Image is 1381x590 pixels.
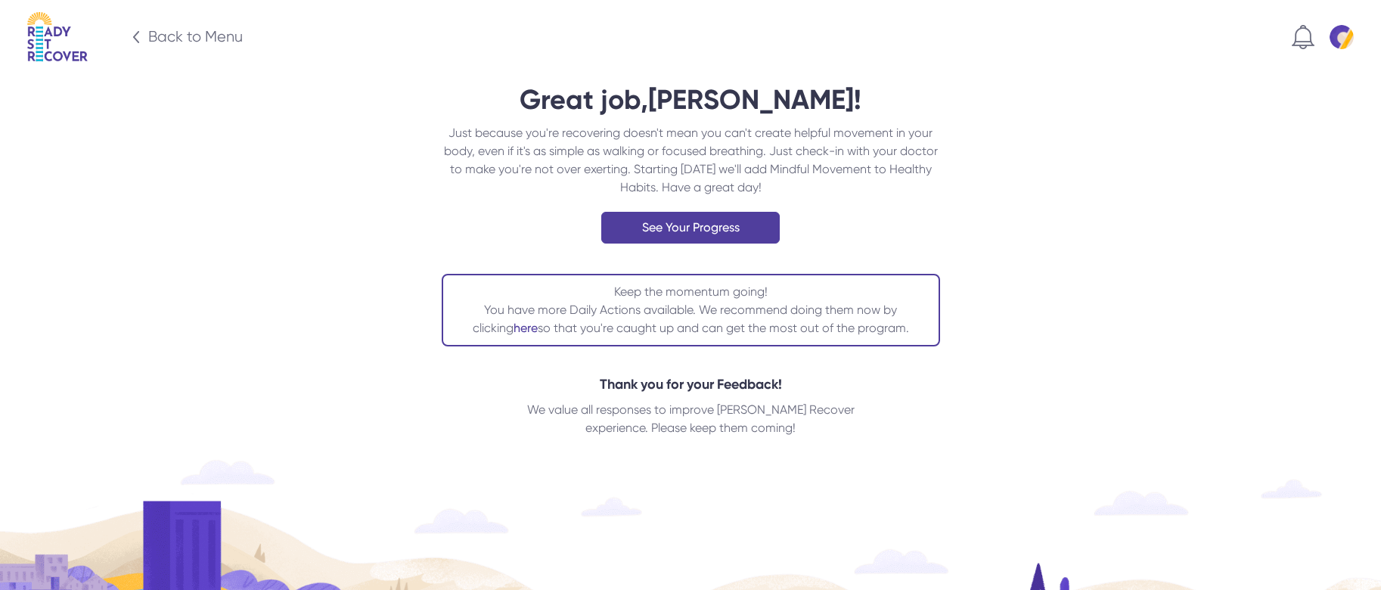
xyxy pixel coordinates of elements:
div: Thank you for your Feedback! [523,374,859,395]
img: Notification [1292,25,1314,49]
span: [PERSON_NAME]! [648,83,861,116]
img: Logo [27,12,88,62]
a: Big arrow icn Back to Menu [88,26,243,48]
img: Default profile pic 7 [1330,25,1354,49]
img: Big arrow icn [130,31,142,43]
p: Just because you're recovering doesn't mean you can't create helpful movement in your body, even ... [436,124,945,197]
a: See Your Progress [18,212,1363,244]
div: We value all responses to improve [PERSON_NAME] Recover experience. Please keep them coming! [523,401,859,437]
div: See Your Progress [601,212,780,244]
a: here [514,321,538,335]
div: Keep the momentum going! You have more Daily Actions available. We recommend doing them now by cl... [451,283,931,337]
div: Back to Menu [148,26,243,48]
div: Great job, [18,85,1363,115]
